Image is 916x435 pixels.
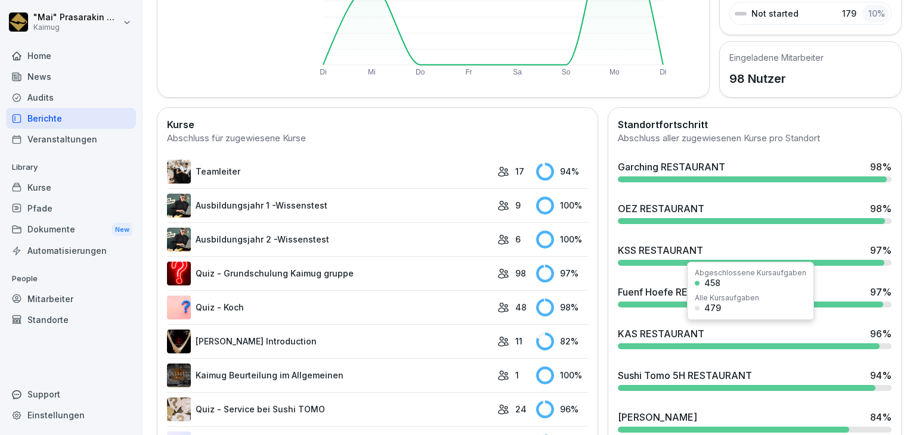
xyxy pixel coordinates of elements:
[6,269,136,288] p: People
[613,280,896,312] a: Fuenf Hoefe RESTAURANT97%
[6,384,136,405] div: Support
[167,330,191,353] img: ejcw8pgrsnj3kwnpxq2wy9us.png
[870,327,892,341] div: 96 %
[695,269,806,276] div: Abgeschlossene Kursaufgaben
[167,117,588,132] h2: Kurse
[167,296,491,319] a: Quiz - Koch
[515,403,527,415] p: 24
[167,228,191,251] img: kdhala7dy4uwpjq3l09r8r31.png
[6,45,136,66] a: Home
[613,197,896,229] a: OEZ RESTAURANT98%
[870,201,892,216] div: 98 %
[613,363,896,396] a: Sushi Tomo 5H RESTAURANT94%
[515,233,521,246] p: 6
[167,330,491,353] a: [PERSON_NAME] Introduction
[536,366,587,384] div: 100 %
[167,160,491,184] a: Teamleiter
[870,368,892,383] div: 94 %
[618,117,892,132] h2: Standortfortschritt
[167,363,491,387] a: Kaimug Beurteilung im Allgemeinen
[167,363,191,387] img: vu7fopty42ny43mjush7cma0.png
[610,68,620,76] text: Mo
[613,155,896,187] a: Garching RESTAURANT98%
[416,68,425,76] text: Do
[167,194,491,218] a: Ausbildungsjahr 1 -Wissenstest
[870,243,892,257] div: 97 %
[842,7,856,20] p: 179
[618,327,704,341] div: KAS RESTAURANT
[536,400,587,418] div: 96 %
[515,165,524,178] p: 17
[562,68,571,76] text: So
[536,299,587,316] div: 98 %
[6,129,136,150] a: Veranstaltungen
[6,309,136,330] a: Standorte
[613,238,896,271] a: KSS RESTAURANT97%
[536,231,587,248] div: 100 %
[536,333,587,350] div: 82 %
[704,279,720,287] div: 458
[320,68,326,76] text: Di
[704,304,721,312] div: 479
[515,199,521,212] p: 9
[167,228,491,251] a: Ausbildungsjahr 2 -Wissenstest
[167,397,491,421] a: Quiz - Service bei Sushi TOMO
[167,262,491,285] a: Quiz - Grundschulung Kaimug gruppe
[870,410,892,424] div: 84 %
[167,397,191,421] img: pak566alvbcplycpy5gzgq7j.png
[862,5,889,22] div: 10 %
[6,198,136,219] a: Pfade
[695,294,759,302] div: Alle Kursaufgaben
[6,177,136,198] a: Kurse
[618,285,740,299] div: Fuenf Hoefe RESTAURANT
[613,322,896,354] a: KAS RESTAURANT96%
[167,132,588,145] div: Abschluss für zugewiesene Kurse
[515,301,527,313] p: 48
[536,197,587,215] div: 100 %
[513,68,522,76] text: Sa
[751,7,799,20] p: Not started
[536,265,587,282] div: 97 %
[368,68,376,76] text: Mi
[167,194,191,218] img: m7c771e1b5zzexp1p9raqxk8.png
[6,87,136,108] a: Audits
[6,288,136,309] a: Mitarbeiter
[33,23,120,32] p: Kaimug
[870,285,892,299] div: 97 %
[167,296,191,319] img: t7brl8l3g3sjoed8o8dm9hn8.png
[6,219,136,241] div: Dokumente
[167,262,191,285] img: ima4gw5kbha2jc8jl1pti4b9.png
[870,160,892,174] div: 98 %
[618,243,703,257] div: KSS RESTAURANT
[33,13,120,23] p: "Mai" Prasarakin Natechnanok
[536,163,587,181] div: 94 %
[6,108,136,129] a: Berichte
[6,405,136,425] a: Einstellungen
[112,223,132,237] div: New
[6,66,136,87] a: News
[618,160,725,174] div: Garching RESTAURANT
[6,158,136,177] p: Library
[729,51,824,64] h5: Eingeladene Mitarbeiter
[515,267,526,279] p: 98
[6,240,136,261] a: Automatisierungen
[660,68,667,76] text: Di
[618,132,892,145] div: Abschluss aller zugewiesenen Kurse pro Standort
[167,160,191,184] img: pytyph5pk76tu4q1kwztnixg.png
[729,70,824,88] p: 98 Nutzer
[515,335,522,347] p: 11
[618,410,697,424] div: [PERSON_NAME]
[6,219,136,241] a: DokumenteNew
[515,369,519,381] p: 1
